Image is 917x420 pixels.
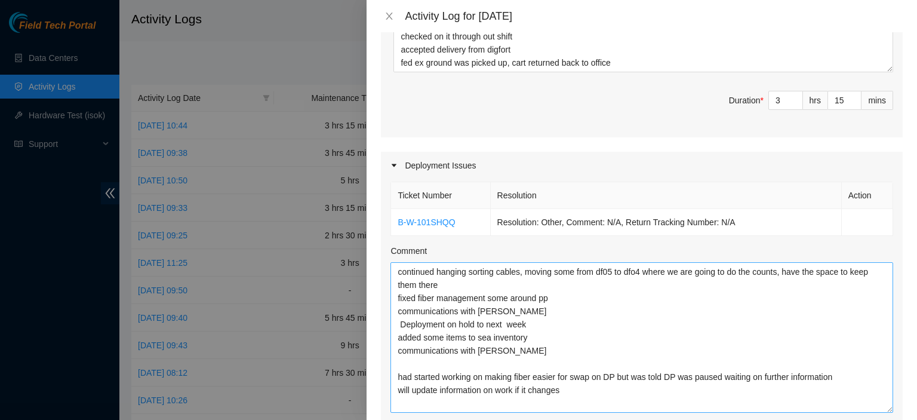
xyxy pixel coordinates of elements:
div: Duration [729,94,764,107]
span: caret-right [390,162,398,169]
th: Resolution [491,182,842,209]
button: Close [381,11,398,22]
textarea: Comment [393,14,893,72]
th: Ticket Number [391,182,490,209]
div: Deployment Issues [381,152,903,179]
span: close [384,11,394,21]
div: hrs [803,91,828,110]
div: Activity Log for [DATE] [405,10,903,23]
textarea: Comment [390,262,893,413]
a: B-W-101SHQQ [398,217,455,227]
td: Resolution: Other, Comment: N/A, Return Tracking Number: N/A [491,209,842,236]
label: Comment [390,244,427,257]
div: mins [861,91,893,110]
th: Action [842,182,893,209]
